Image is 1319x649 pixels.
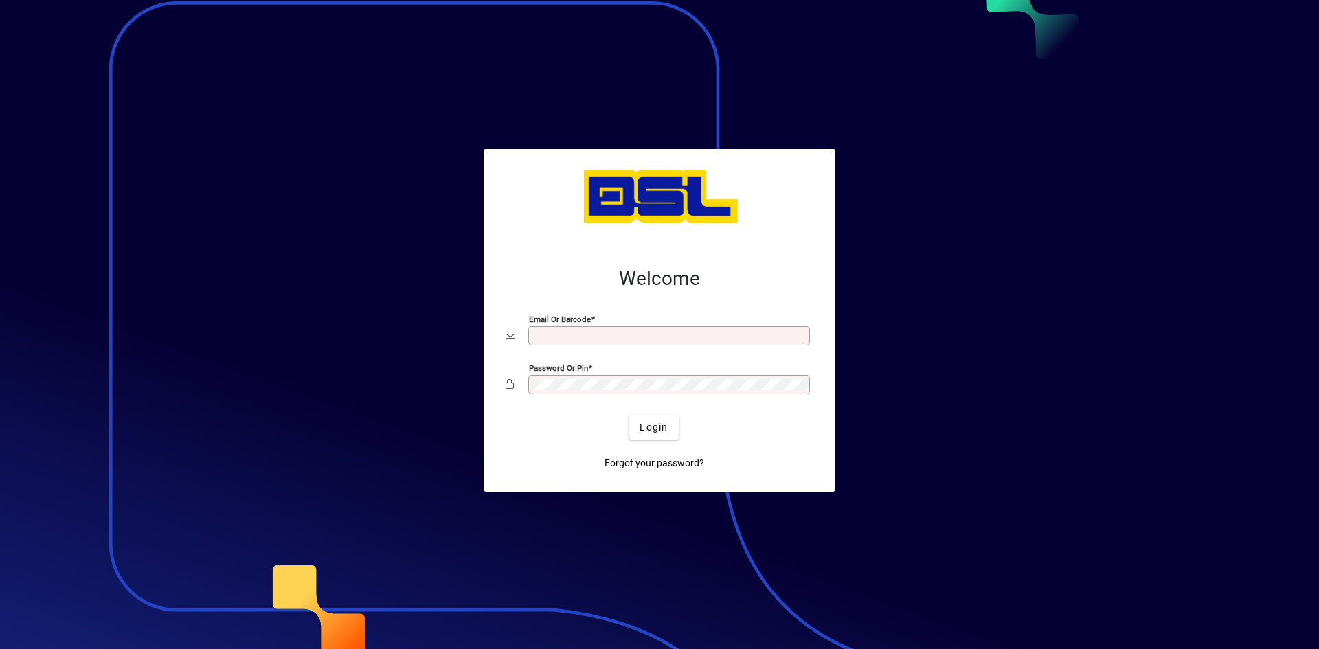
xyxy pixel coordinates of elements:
[629,415,679,440] button: Login
[529,315,591,324] mat-label: Email or Barcode
[605,456,704,470] span: Forgot your password?
[529,363,588,373] mat-label: Password or Pin
[506,267,813,291] h2: Welcome
[599,451,710,475] a: Forgot your password?
[640,420,668,435] span: Login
